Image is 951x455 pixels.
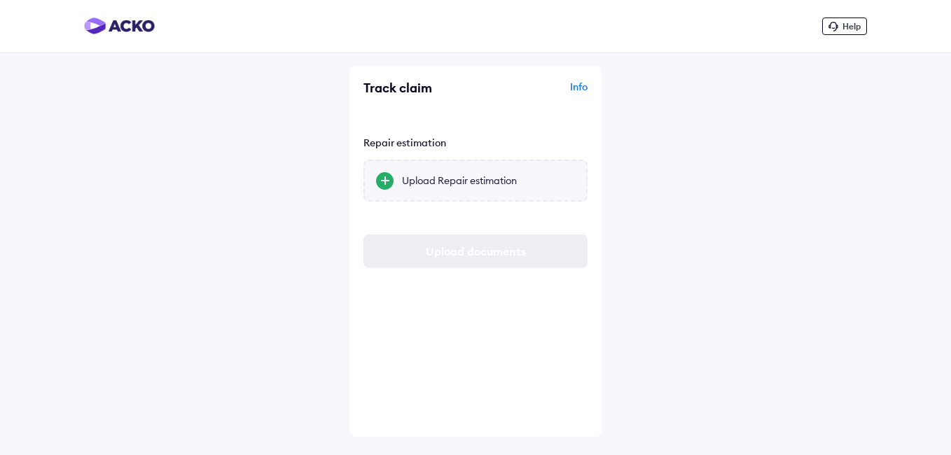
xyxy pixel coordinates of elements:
[479,80,588,106] div: Info
[842,21,861,31] span: Help
[363,80,472,96] div: Track claim
[363,135,588,148] div: Repair estimation
[402,172,575,186] div: Upload Repair estimation
[84,17,155,34] img: horizontal-gradient.png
